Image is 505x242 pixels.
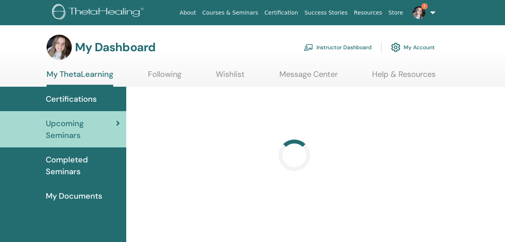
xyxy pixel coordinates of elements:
img: logo.png [52,4,146,22]
span: Certifications [46,93,97,105]
span: 1 [421,3,428,9]
a: Message Center [279,69,338,85]
span: My Documents [46,190,102,202]
h3: My Dashboard [75,40,155,54]
a: Instructor Dashboard [304,39,372,56]
img: default.jpg [413,6,425,19]
a: My Account [391,39,435,56]
a: My ThetaLearning [47,69,113,87]
a: About [176,6,199,20]
a: Resources [351,6,385,20]
a: Store [385,6,406,20]
span: Completed Seminars [46,154,120,177]
img: default.jpg [47,35,72,60]
a: Wishlist [216,69,245,85]
a: Courses & Seminars [199,6,262,20]
img: cog.svg [391,41,400,54]
a: Success Stories [301,6,351,20]
a: Following [148,69,181,85]
a: Certification [261,6,301,20]
img: chalkboard-teacher.svg [304,44,313,51]
span: Upcoming Seminars [46,117,116,141]
a: Help & Resources [372,69,436,85]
